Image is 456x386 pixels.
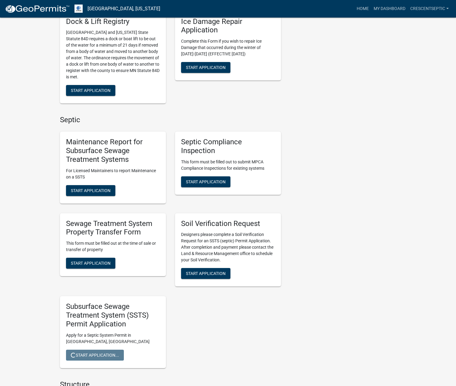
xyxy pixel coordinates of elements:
span: Start Application [71,88,111,93]
h5: Septic Compliance Inspection [181,138,275,155]
a: My Dashboard [371,3,408,15]
h5: Maintenance Report for Subsurface Sewage Treatment Systems [66,138,160,164]
p: [GEOGRAPHIC_DATA] and [US_STATE] State Statute 84D requires a dock or boat lift to be out of the ... [66,29,160,80]
p: This form must be filled out at the time of sale or transfer of property [66,240,160,253]
p: For Licensed Maintainers to report Maintenance on a SSTS [66,168,160,180]
span: Start Application [71,188,111,193]
h5: Dock & Lift Registry [66,17,160,26]
span: Start Application [186,179,226,184]
button: Start Application [181,62,230,73]
button: Start Application [66,85,115,96]
span: Start Application [186,271,226,276]
h5: Soil Verification Request [181,219,275,228]
span: Start Application [186,65,226,70]
h5: Subsurface Sewage Treatment System (SSTS) Permit Application [66,302,160,328]
a: Home [354,3,371,15]
p: Designers please complete a Soil Verification Request for an SSTS (septic) Permit Application. Af... [181,231,275,263]
button: Start Application [181,268,230,279]
p: This form must be filled out to submit MPCA Compliance Inspections for existing systems [181,159,275,172]
h5: Ice Damage Repair Application [181,17,275,35]
p: Apply for a Septic System Permit in [GEOGRAPHIC_DATA], [GEOGRAPHIC_DATA] [66,332,160,345]
h5: Sewage Treatment System Property Transfer Form [66,219,160,237]
button: Start Application [181,176,230,187]
img: Otter Tail County, Minnesota [74,5,83,13]
span: Start Application [71,261,111,266]
button: Start Application [66,185,115,196]
a: Crescentseptic [408,3,451,15]
a: [GEOGRAPHIC_DATA], [US_STATE] [88,4,160,14]
h4: Septic [60,116,281,124]
button: Start Application... [66,350,124,361]
button: Start Application [66,258,115,269]
span: Start Application... [71,352,119,357]
p: Complete this Form if you wish to repair Ice Damage that occurred during the winter of [DATE]-[DA... [181,38,275,57]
